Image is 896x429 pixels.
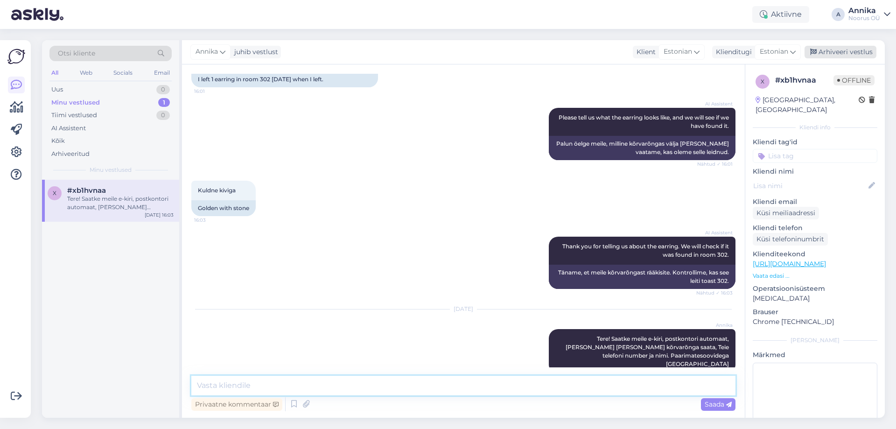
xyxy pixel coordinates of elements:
[191,398,282,411] div: Privaatne kommentaar
[805,46,876,58] div: Arhiveeri vestlus
[753,284,877,294] p: Operatsioonisüsteem
[753,223,877,233] p: Kliendi telefon
[559,114,730,129] span: Please tell us what the earring looks like, and we will see if we have found it.
[775,75,833,86] div: # xb1hvnaa
[753,307,877,317] p: Brauser
[698,229,733,236] span: AI Assistent
[698,100,733,107] span: AI Assistent
[753,233,828,246] div: Küsi telefoninumbrit
[712,47,752,57] div: Klienditugi
[633,47,656,57] div: Klient
[753,167,877,176] p: Kliendi nimi
[198,187,236,194] span: Kuldne kiviga
[562,243,730,258] span: Thank you for telling us about the earring. We will check if it was found in room 302.
[752,6,809,23] div: Aktiivne
[7,48,25,65] img: Askly Logo
[112,67,134,79] div: Socials
[158,98,170,107] div: 1
[51,124,86,133] div: AI Assistent
[51,149,90,159] div: Arhiveeritud
[833,75,875,85] span: Offline
[753,197,877,207] p: Kliendi email
[194,88,229,95] span: 16:01
[664,47,692,57] span: Estonian
[753,294,877,303] p: [MEDICAL_DATA]
[753,123,877,132] div: Kliendi info
[753,149,877,163] input: Lisa tag
[191,305,735,313] div: [DATE]
[51,136,65,146] div: Kõik
[753,317,877,327] p: Chrome [TECHNICAL_ID]
[696,289,733,296] span: Nähtud ✓ 16:03
[67,195,174,211] div: Tere! Saatke meile e-kiri, postkontori automaat, [PERSON_NAME] [PERSON_NAME] kõrvarõnga saata, Te...
[753,336,877,345] div: [PERSON_NAME]
[78,67,94,79] div: Web
[51,98,100,107] div: Minu vestlused
[832,8,845,21] div: A
[156,111,170,120] div: 0
[753,137,877,147] p: Kliendi tag'id
[67,186,106,195] span: #xb1hvnaa
[753,350,877,360] p: Märkmed
[191,200,256,216] div: Golden with stone
[58,49,95,58] span: Otsi kliente
[152,67,172,79] div: Email
[196,47,218,57] span: Annika
[53,190,56,197] span: x
[194,217,229,224] span: 16:03
[49,67,60,79] div: All
[145,211,174,218] div: [DATE] 16:03
[848,7,880,14] div: Annika
[753,181,867,191] input: Lisa nimi
[51,111,97,120] div: Tiimi vestlused
[760,47,788,57] span: Estonian
[753,207,819,219] div: Küsi meiliaadressi
[90,166,132,174] span: Minu vestlused
[756,95,859,115] div: [GEOGRAPHIC_DATA], [GEOGRAPHIC_DATA]
[549,265,735,289] div: Täname, et meile kõrvarõngast rääkisite. Kontrollime, kas see leiti toast 302.
[705,400,732,408] span: Saada
[549,136,735,160] div: Palun öelge meile, milline kõrvarõngas välja [PERSON_NAME] vaatame, kas oleme selle leidnud.
[848,14,880,22] div: Noorus OÜ
[156,85,170,94] div: 0
[231,47,278,57] div: juhib vestlust
[698,322,733,329] span: Annika
[191,71,378,87] div: I left 1 earring in room 302 [DATE] when I left.
[697,161,733,168] span: Nähtud ✓ 16:01
[566,335,730,367] span: Tere! Saatke meile e-kiri, postkontori automaat, [PERSON_NAME] [PERSON_NAME] kõrvarõnga saata, Te...
[753,260,826,268] a: [URL][DOMAIN_NAME]
[761,78,764,85] span: x
[51,85,63,94] div: Uus
[753,249,877,259] p: Klienditeekond
[848,7,890,22] a: AnnikaNoorus OÜ
[753,272,877,280] p: Vaata edasi ...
